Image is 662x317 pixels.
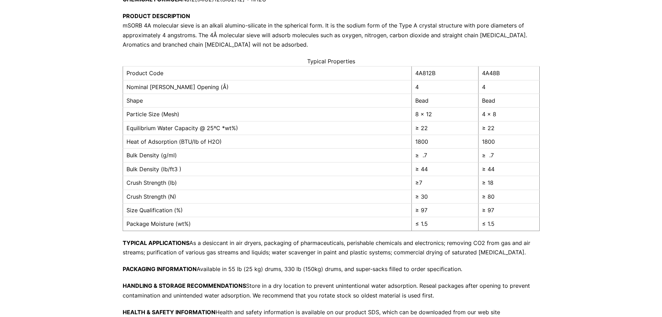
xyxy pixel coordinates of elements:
p: As a desiccant in air dryers, packaging of pharmaceuticals, perishable chemicals and electronics;... [123,238,540,257]
td: Heat of Adsorption (BTU/lb of H2O) [123,135,412,149]
p: mSORB 4A molecular sieve is an alkali alumino-silicate in the spherical form. It is the sodium fo... [123,11,540,49]
td: Product Code [123,66,412,80]
td: Size Qualification (%) [123,204,412,217]
td: ≥ 44 [479,162,539,176]
p: Store in a dry location to prevent unintentional water adsorption. Reseal packages after opening ... [123,281,540,300]
td: ≥7 [412,176,479,190]
td: ≥ 22 [479,121,539,135]
td: ≤ 1.5 [479,217,539,231]
td: 4 [412,80,479,94]
strong: PRODUCT DESCRIPTION [123,13,190,19]
td: ≥ .7 [479,149,539,162]
td: ≤ 1.5 [412,217,479,231]
td: Crush Strength (N) [123,190,412,203]
td: ≥ 18 [479,176,539,190]
caption: Typical Properties [123,57,540,66]
td: Bulk Density (g/ml) [123,149,412,162]
td: Crush Strength (lb) [123,176,412,190]
td: ≥ .7 [412,149,479,162]
strong: HANDLING & STORAGE RECOMMENDATIONS [123,282,246,289]
td: Equilibrium Water Capacity @ 25ºC *wt%) [123,121,412,135]
td: ≥ 22 [412,121,479,135]
td: ≥ 97 [479,204,539,217]
td: 1800 [412,135,479,149]
td: Package Moisture (wt%) [123,217,412,231]
td: 4A812B [412,66,479,80]
td: 1800 [479,135,539,149]
td: 4 [479,80,539,94]
td: ≥ 80 [479,190,539,203]
td: Particle Size (Mesh) [123,108,412,121]
td: 8 x 12 [412,108,479,121]
strong: PACKAGING INFORMATION [123,266,197,272]
td: 4 x 8 [479,108,539,121]
td: Bead [412,94,479,107]
td: ≥ 30 [412,190,479,203]
td: 4A48B [479,66,539,80]
td: Shape [123,94,412,107]
strong: HEALTH & SAFETY INFORMATION [123,309,215,316]
p: Available in 55 lb (25 kg) drums, 330 lb (150kg) drums, and super-sacks filled to order specifica... [123,264,540,274]
td: Nominal [PERSON_NAME] Opening (Å) [123,80,412,94]
td: ≥ 44 [412,162,479,176]
td: ≥ 97 [412,204,479,217]
strong: TYPICAL APPLICATIONS [123,239,189,246]
td: Bulk Density (lb/ft3 ) [123,162,412,176]
td: Bead [479,94,539,107]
